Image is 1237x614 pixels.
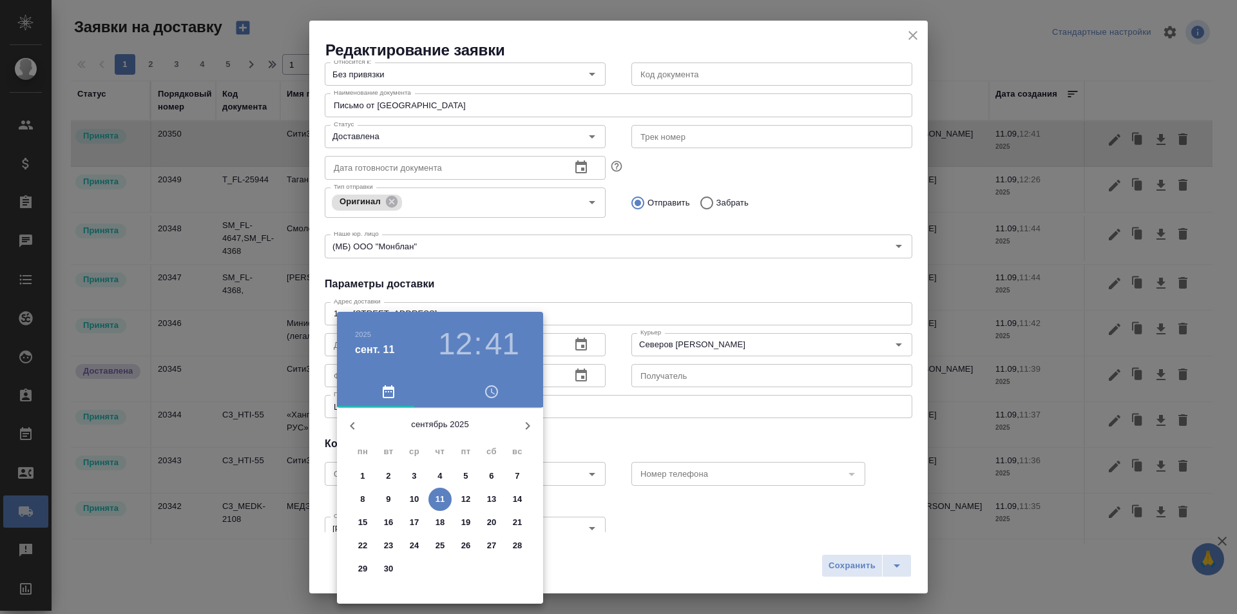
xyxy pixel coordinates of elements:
p: 22 [358,539,368,552]
span: чт [428,445,452,458]
button: 5 [454,465,477,488]
button: 19 [454,511,477,534]
p: 3 [412,470,416,483]
button: 17 [403,511,426,534]
button: 3 [403,465,426,488]
button: 15 [351,511,374,534]
p: 12 [461,493,471,506]
button: 25 [428,534,452,557]
button: 10 [403,488,426,511]
p: 17 [410,516,419,529]
span: вс [506,445,529,458]
button: 23 [377,534,400,557]
p: 10 [410,493,419,506]
button: 2025 [355,331,371,338]
button: 1 [351,465,374,488]
p: 8 [360,493,365,506]
button: 16 [377,511,400,534]
button: 6 [480,465,503,488]
button: 30 [377,557,400,580]
p: 14 [513,493,523,506]
button: 11 [428,488,452,511]
p: 28 [513,539,523,552]
button: 21 [506,511,529,534]
button: сент. 11 [355,342,395,358]
span: пт [454,445,477,458]
p: 11 [436,493,445,506]
button: 8 [351,488,374,511]
p: 24 [410,539,419,552]
button: 27 [480,534,503,557]
button: 20 [480,511,503,534]
span: вт [377,445,400,458]
button: 14 [506,488,529,511]
h3: : [474,326,482,362]
p: 9 [386,493,390,506]
button: 12 [454,488,477,511]
span: пн [351,445,374,458]
button: 7 [506,465,529,488]
p: 27 [487,539,497,552]
button: 22 [351,534,374,557]
span: ср [403,445,426,458]
button: 12 [438,326,472,362]
button: 4 [428,465,452,488]
p: 16 [384,516,394,529]
button: 41 [485,326,519,362]
p: 19 [461,516,471,529]
button: 24 [403,534,426,557]
button: 13 [480,488,503,511]
button: 2 [377,465,400,488]
p: 25 [436,539,445,552]
p: 29 [358,562,368,575]
p: 18 [436,516,445,529]
p: 6 [489,470,494,483]
button: 18 [428,511,452,534]
p: 1 [360,470,365,483]
p: 7 [515,470,519,483]
p: 13 [487,493,497,506]
button: 26 [454,534,477,557]
p: 20 [487,516,497,529]
p: 23 [384,539,394,552]
p: 2 [386,470,390,483]
p: 4 [437,470,442,483]
p: 21 [513,516,523,529]
button: 9 [377,488,400,511]
p: 15 [358,516,368,529]
p: 5 [463,470,468,483]
p: 26 [461,539,471,552]
button: 28 [506,534,529,557]
p: сентябрь 2025 [368,418,512,431]
p: 30 [384,562,394,575]
button: 29 [351,557,374,580]
span: сб [480,445,503,458]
